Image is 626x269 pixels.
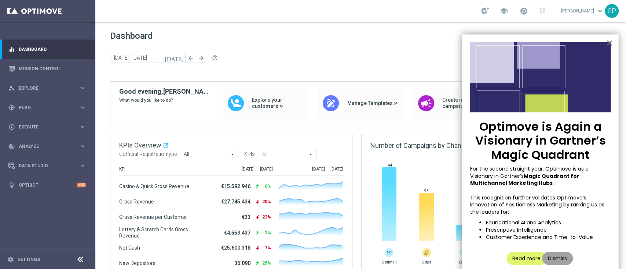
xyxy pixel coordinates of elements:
i: play_circle_outline [8,124,15,130]
button: Close [606,37,613,49]
li: Prescriptive Intelligence [486,227,611,234]
div: +10 [77,183,86,187]
a: Settings [18,257,40,262]
div: Optibot [8,175,86,195]
div: Dashboard [8,40,86,59]
a: [PERSON_NAME] [560,5,605,16]
i: gps_fixed [8,104,15,111]
i: equalizer [8,46,15,53]
button: Dismiss [542,252,573,265]
span: Explore [19,86,79,90]
div: Plan [8,104,79,111]
div: SP [605,4,619,18]
span: . [552,179,553,187]
div: Explore [8,85,79,91]
div: Analyze [8,143,79,150]
span: keyboard_arrow_down [596,7,604,15]
i: keyboard_arrow_right [79,143,86,150]
strong: Magic Quadrant for Multichannel Marketing Hubs [470,172,580,187]
span: Data Studio [19,164,79,168]
a: Optibot [19,175,77,195]
i: keyboard_arrow_right [79,123,86,130]
i: track_changes [8,143,15,150]
i: keyboard_arrow_right [79,162,86,169]
div: Execute [8,124,79,130]
div: Mission Control [8,59,86,78]
a: Dashboard [19,40,86,59]
span: Plan [19,105,79,110]
span: Analyze [19,144,79,149]
li: Customer Experience and Time-to-Value [486,234,611,241]
span: For the second straight year, Optimove is as a Visionary in Gartner’s [470,165,590,180]
a: Mission Control [19,59,86,78]
i: keyboard_arrow_right [79,104,86,111]
span: Execute [19,125,79,129]
li: Foundational AI and Analytics [486,219,611,227]
div: Data Studio [8,162,79,169]
i: person_search [8,85,15,91]
i: settings [7,256,14,263]
i: lightbulb [8,182,15,188]
p: Optimove is Again a Visionary in Gartner’s Magic Quadrant [470,120,611,162]
span: school [500,7,508,15]
p: This recognition further validates Optimove’s innovation of Positionless Marketing by ranking us ... [470,194,611,216]
i: keyboard_arrow_right [79,85,86,91]
button: Read more [506,252,546,265]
